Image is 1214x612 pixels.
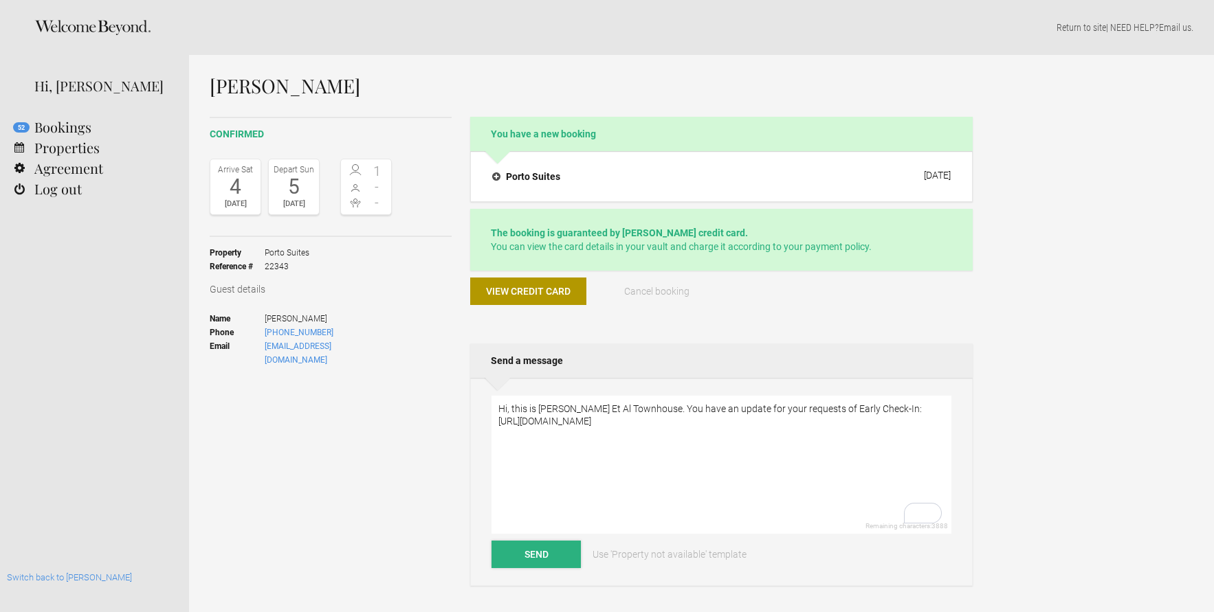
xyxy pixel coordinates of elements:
[210,127,452,141] h2: confirmed
[214,177,257,197] div: 4
[210,246,265,260] strong: Property
[214,197,257,211] div: [DATE]
[492,541,581,568] button: Send
[265,246,309,260] span: Porto Suites
[214,163,257,177] div: Arrive Sat
[492,170,560,183] h4: Porto Suites
[1057,22,1106,33] a: Return to site
[486,286,571,297] span: View credit card
[470,343,973,378] h2: Send a message
[599,277,716,305] button: Cancel booking
[491,226,952,253] p: You can view the card details in your vault and charge it according to your payment policy.
[470,117,973,151] h2: You have a new booking
[265,312,392,326] span: [PERSON_NAME]
[265,341,331,365] a: [EMAIL_ADDRESS][DOMAIN_NAME]
[272,163,316,177] div: Depart Sun
[272,177,316,197] div: 5
[210,76,973,96] h1: [PERSON_NAME]
[481,162,962,191] button: Porto Suites [DATE]
[366,164,388,178] span: 1
[366,180,388,194] span: -
[265,328,333,337] a: [PHONE_NUMBER]
[210,312,265,326] strong: Name
[7,572,132,582] a: Switch back to [PERSON_NAME]
[624,286,689,297] span: Cancel booking
[210,339,265,367] strong: Email
[583,541,756,568] a: Use 'Property not available' template
[210,282,452,296] h3: Guest details
[470,277,586,305] button: View credit card
[210,260,265,273] strong: Reference #
[210,326,265,339] strong: Phone
[366,196,388,209] span: -
[492,396,951,534] textarea: To enrich screen reader interactions, please activate Accessibility in Grammarly extension settings
[272,197,316,211] div: [DATE]
[265,260,309,273] span: 22343
[491,227,748,238] strong: The booking is guaranteed by [PERSON_NAME] credit card.
[924,170,951,181] div: [DATE]
[210,21,1193,34] p: | NEED HELP? .
[1159,22,1191,33] a: Email us
[13,122,30,133] flynt-notification-badge: 52
[34,76,168,96] div: Hi, [PERSON_NAME]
